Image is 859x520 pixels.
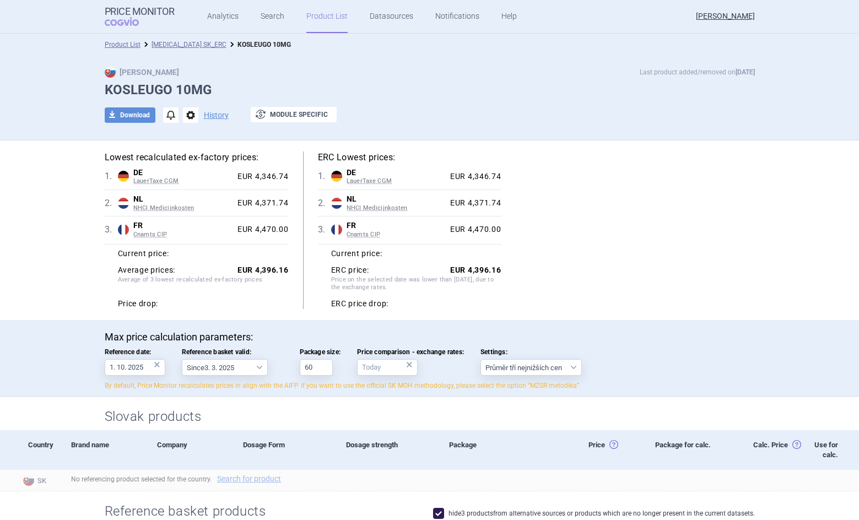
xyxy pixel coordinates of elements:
li: Product List [105,39,141,50]
span: Settings: [480,348,582,356]
a: Price MonitorCOGVIO [105,6,175,27]
h1: KOSLEUGO 10MG [105,82,755,98]
button: Module specific [251,107,337,122]
li: KOSELUGO SK_ERC [141,39,226,50]
h5: ERC Lowest prices: [318,151,501,164]
button: Download [105,107,155,123]
span: Price on the selected date was lower than [DATE], due to the exchange rates. [331,276,501,294]
div: Country [20,430,63,470]
img: France [118,224,129,235]
a: Product List [105,41,141,48]
span: Package size: [300,348,341,356]
strong: Current price: [331,249,382,258]
p: Max price calculation parameters: [105,331,755,343]
span: LauerTaxe CGM [133,177,234,185]
div: EUR 4,371.74 [446,198,501,208]
span: Reference date: [105,348,165,356]
span: Price comparison - exchange rates: [357,348,464,356]
span: NL [347,194,446,204]
div: × [154,359,160,371]
input: Package size: [300,359,333,376]
strong: Average prices: [118,266,176,275]
span: 1 . [318,170,331,183]
div: Use for calc. [801,430,844,470]
strong: Current price: [118,249,169,258]
div: Dosage Form [235,430,338,470]
span: FR [133,221,234,231]
label: hide 3 products from alternative sources or products which are no longer present in the current d... [433,508,755,519]
div: Dosage strength [338,430,441,470]
strong: Price drop: [118,299,159,309]
strong: [PERSON_NAME] [105,68,179,77]
span: SK [20,473,63,487]
span: Cnamts CIP [133,231,234,239]
div: EUR 4,346.74 [233,172,288,182]
p: Last product added/removed on [640,67,755,78]
div: Package for calc. [647,430,715,470]
div: Brand name [63,430,149,470]
select: Settings: [480,359,582,376]
div: Company [149,430,235,470]
img: France [331,224,342,235]
div: Price [544,430,647,470]
select: Reference basket valid: [182,359,268,376]
div: Package [441,430,544,470]
span: NL [133,194,234,204]
img: Slovakia [23,475,34,486]
img: Netherlands [118,198,129,209]
h5: Lowest recalculated ex-factory prices: [105,151,289,164]
div: EUR 4,470.00 [233,225,288,235]
strong: [DATE] [736,68,755,76]
span: 3 . [105,223,118,236]
span: NHCI Medicijnkosten [347,204,446,212]
div: EUR 4,371.74 [233,198,288,208]
div: Calc. Price [715,430,801,470]
img: Germany [118,171,129,182]
strong: ERC price drop: [331,299,389,309]
span: 2 . [318,197,331,210]
span: COGVIO [105,17,154,26]
img: Germany [331,171,342,182]
input: Price comparison - exchange rates:× [357,359,418,376]
span: No referencing product selected for the country. [71,475,287,483]
span: 3 . [318,223,331,236]
span: NHCI Medicijnkosten [133,204,234,212]
li: KOSLEUGO 10MG [226,39,291,50]
h2: Slovak products [105,408,755,426]
strong: EUR 4,396.16 [450,266,501,274]
span: DE [133,168,234,178]
strong: KOSLEUGO 10MG [237,41,291,48]
input: Reference date:× [105,359,165,376]
p: By default, Price Monitor recalculates prices in align with the AIFP. If you want to use the offi... [105,381,755,391]
a: [MEDICAL_DATA] SK_ERC [152,41,226,48]
img: Netherlands [331,198,342,209]
span: Average of 3 lowest recalculated ex-factory prices [118,276,289,294]
div: EUR 4,346.74 [446,172,501,182]
button: History [204,111,229,119]
strong: EUR 4,396.16 [237,266,288,274]
div: × [406,359,413,371]
span: LauerTaxe CGM [347,177,446,185]
img: SK [105,67,116,78]
div: EUR 4,470.00 [446,225,501,235]
strong: ERC price: [331,266,369,275]
span: 2 . [105,197,118,210]
a: Search for product [217,475,281,483]
span: 1 . [105,170,118,183]
span: DE [347,168,446,178]
span: FR [347,221,446,231]
span: Cnamts CIP [347,231,446,239]
span: Reference basket valid: [182,348,283,356]
strong: Price Monitor [105,6,175,17]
